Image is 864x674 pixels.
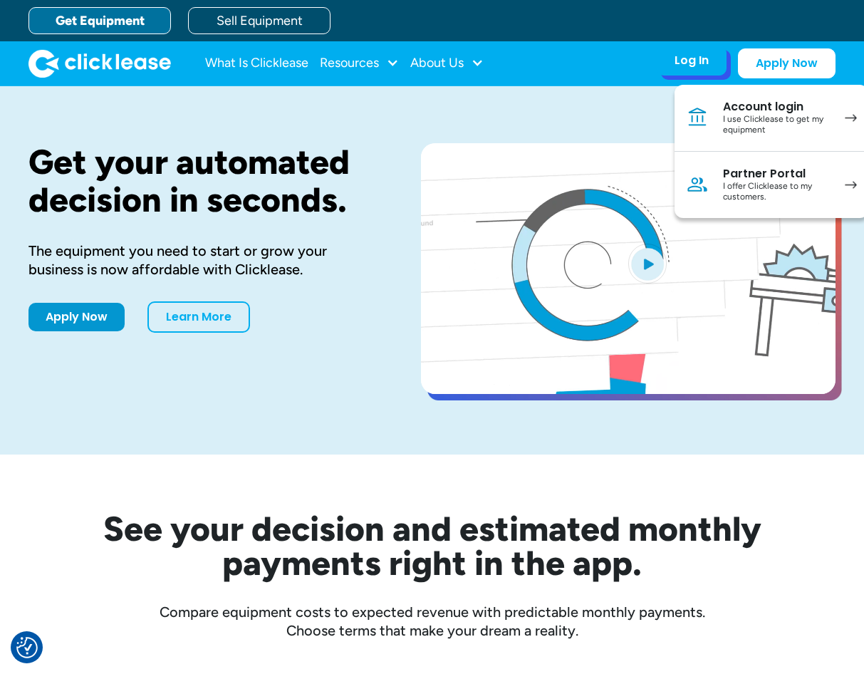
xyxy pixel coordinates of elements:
[147,301,250,333] a: Learn More
[16,637,38,658] button: Consent Preferences
[188,7,330,34] a: Sell Equipment
[28,242,375,279] div: The equipment you need to start or grow your business is now affordable with Clicklease.
[628,244,667,284] img: Blue play button logo on a light blue circular background
[410,49,484,78] div: About Us
[675,53,709,68] div: Log In
[28,603,836,640] div: Compare equipment costs to expected revenue with predictable monthly payments. Choose terms that ...
[205,49,308,78] a: What Is Clicklease
[723,114,831,136] div: I use Clicklease to get my equipment
[686,173,709,196] img: Person icon
[723,167,831,181] div: Partner Portal
[28,49,171,78] img: Clicklease logo
[28,303,125,331] a: Apply Now
[33,512,831,580] h2: See your decision and estimated monthly payments right in the app.
[686,106,709,129] img: Bank icon
[723,100,831,114] div: Account login
[421,143,836,394] a: open lightbox
[845,181,857,189] img: arrow
[738,48,836,78] a: Apply Now
[16,637,38,658] img: Revisit consent button
[28,143,375,219] h1: Get your automated decision in seconds.
[28,7,171,34] a: Get Equipment
[723,181,831,203] div: I offer Clicklease to my customers.
[845,114,857,122] img: arrow
[320,49,399,78] div: Resources
[28,49,171,78] a: home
